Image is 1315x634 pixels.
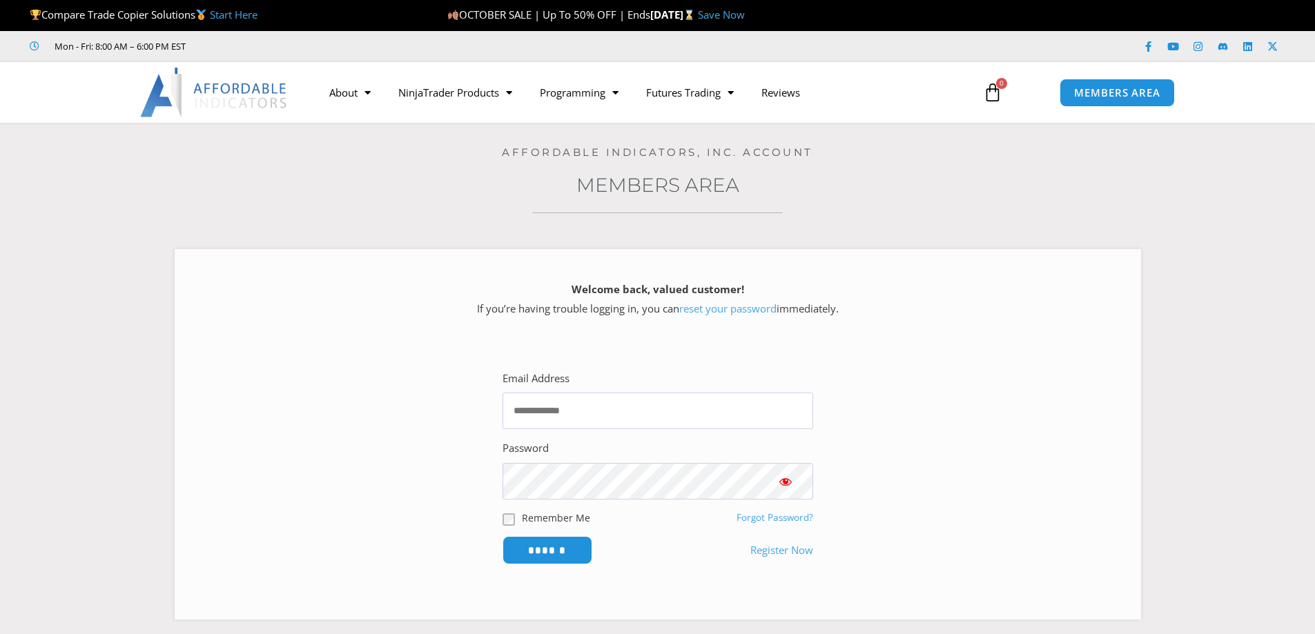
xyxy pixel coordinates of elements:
[758,463,813,499] button: Show password
[51,38,186,55] span: Mon - Fri: 8:00 AM – 6:00 PM EST
[576,173,739,197] a: Members Area
[315,77,967,108] nav: Menu
[748,77,814,108] a: Reviews
[30,8,257,21] span: Compare Trade Copier Solutions
[315,77,384,108] a: About
[210,8,257,21] a: Start Here
[447,8,650,21] span: OCTOBER SALE | Up To 50% OFF | Ends
[503,369,569,388] label: Email Address
[679,301,777,315] a: reset your password
[650,8,698,21] strong: [DATE]
[632,77,748,108] a: Futures Trading
[196,10,206,20] img: 🥇
[448,10,458,20] img: 🍂
[205,39,412,53] iframe: Customer reviews powered by Trustpilot
[502,146,813,159] a: Affordable Indicators, Inc. Account
[996,78,1007,89] span: 0
[1074,88,1160,98] span: MEMBERS AREA
[572,282,744,296] strong: Welcome back, valued customer!
[737,511,813,524] a: Forgot Password?
[1060,79,1175,107] a: MEMBERS AREA
[750,541,813,560] a: Register Now
[140,68,289,117] img: LogoAI | Affordable Indicators – NinjaTrader
[962,72,1023,112] a: 0
[698,8,745,21] a: Save Now
[526,77,632,108] a: Programming
[684,10,694,20] img: ⌛
[30,10,41,20] img: 🏆
[384,77,526,108] a: NinjaTrader Products
[199,280,1117,319] p: If you’re having trouble logging in, you can immediately.
[503,439,549,458] label: Password
[522,511,590,525] label: Remember Me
